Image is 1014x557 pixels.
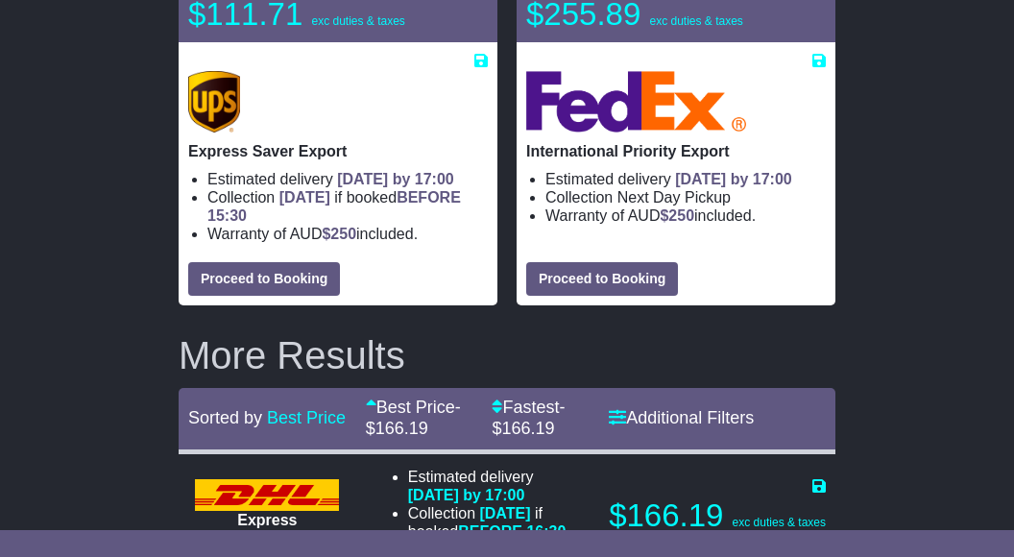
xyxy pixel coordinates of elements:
[279,189,330,206] span: [DATE]
[366,398,461,438] span: - $
[617,189,731,206] span: Next Day Pickup
[311,14,404,28] span: exc duties & taxes
[322,226,356,242] span: $
[207,170,488,188] li: Estimated delivery
[492,398,565,438] a: Fastest- $166.19
[408,487,525,503] span: [DATE] by 17:00
[207,225,488,243] li: Warranty of AUD included.
[408,504,586,541] li: Collection
[526,262,678,296] button: Proceed to Booking
[375,419,428,438] span: 166.19
[330,226,356,242] span: 250
[458,523,522,540] span: BEFORE
[609,408,754,427] a: Additional Filters
[188,142,488,160] p: Express Saver Export
[397,189,461,206] span: BEFORE
[207,189,461,224] span: if booked
[179,334,835,376] h2: More Results
[408,505,567,540] span: if booked
[207,207,247,224] span: 15:30
[195,479,339,511] img: DHL: Express Worldwide Export
[649,14,742,28] span: exc duties & taxes
[492,398,565,438] span: - $
[545,170,826,188] li: Estimated delivery
[366,398,461,438] a: Best Price- $166.19
[408,468,586,504] li: Estimated delivery
[526,523,566,540] span: 16:30
[526,71,746,133] img: FedEx Express: International Priority Export
[188,71,240,133] img: UPS (new): Express Saver Export
[207,188,488,225] li: Collection
[660,207,694,224] span: $
[545,188,826,206] li: Collection
[479,505,530,521] span: [DATE]
[188,408,262,427] span: Sorted by
[188,262,340,296] button: Proceed to Booking
[675,171,792,187] span: [DATE] by 17:00
[609,496,826,535] p: $166.19
[733,516,826,529] span: exc duties & taxes
[668,207,694,224] span: 250
[545,206,826,225] li: Warranty of AUD included.
[267,408,346,427] a: Best Price
[526,142,826,160] p: International Priority Export
[337,171,454,187] span: [DATE] by 17:00
[501,419,554,438] span: 166.19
